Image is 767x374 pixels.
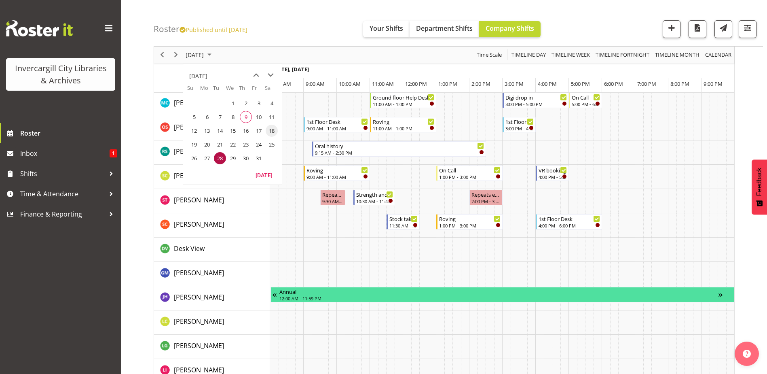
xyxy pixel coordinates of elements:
[604,80,623,87] span: 6:00 PM
[315,142,484,150] div: Oral history
[439,166,501,174] div: On Call
[174,244,205,253] a: Desk View
[154,238,270,262] td: Desk View resource
[536,166,569,181] div: Samuel Carter"s event - VR booking Begin From Tuesday, October 28, 2025 at 4:00:00 PM GMT+13:00 E...
[174,293,224,302] span: [PERSON_NAME]
[373,117,434,125] div: Roving
[266,138,278,151] span: Saturday, October 25, 2025
[315,149,484,156] div: 9:15 AM - 2:30 PM
[154,189,270,213] td: Saniya Thompson resource
[14,62,107,87] div: Invercargill City Libraries & Archives
[188,111,200,123] span: Sunday, October 5, 2025
[266,97,278,109] span: Saturday, October 4, 2025
[539,222,600,229] div: 4:00 PM - 6:00 PM
[471,190,501,198] div: Repeats every [DATE] - [PERSON_NAME]
[174,98,224,107] span: [PERSON_NAME]
[373,93,434,101] div: Ground floor Help Desk
[174,341,224,350] span: [PERSON_NAME]
[353,190,395,205] div: Saniya Thompson"s event - Strength and Balance Begin From Tuesday, October 28, 2025 at 10:30:00 A...
[538,80,557,87] span: 4:00 PM
[214,125,226,137] span: Tuesday, October 14, 2025
[505,80,524,87] span: 3:00 PM
[306,117,368,125] div: 1st Floor Desk
[227,125,239,137] span: Wednesday, October 15, 2025
[180,25,247,34] span: Published until [DATE]
[110,149,117,157] span: 1
[188,152,200,164] span: Sunday, October 26, 2025
[253,138,265,151] span: Friday, October 24, 2025
[279,287,718,295] div: Annual
[187,84,200,96] th: Su
[322,198,343,204] div: 9:30 AM - 10:15 AM
[356,198,393,204] div: 10:30 AM - 11:45 AM
[157,50,168,60] button: Previous
[174,292,224,302] a: [PERSON_NAME]
[689,20,706,38] button: Download a PDF of the roster for the current day
[174,123,224,132] span: [PERSON_NAME]
[363,21,410,37] button: Your Shifts
[320,190,345,205] div: Saniya Thompson"s event - Repeats every tuesday - Saniya Thompson Begin From Tuesday, October 28,...
[265,84,278,96] th: Sa
[226,84,239,96] th: We
[184,50,215,60] button: October 2025
[739,20,756,38] button: Filter Shifts
[20,168,105,180] span: Shifts
[154,24,247,34] h4: Roster
[174,147,224,156] a: [PERSON_NAME]
[227,97,239,109] span: Wednesday, October 1, 2025
[201,125,213,137] span: Monday, October 13, 2025
[511,50,547,60] span: Timeline Day
[503,93,569,108] div: Michelle Cunningham"s event - Digi drop in Begin From Tuesday, October 28, 2025 at 3:00:00 PM GMT...
[6,20,73,36] img: Rosterit website logo
[174,268,224,278] a: [PERSON_NAME]
[154,165,270,189] td: Samuel Carter resource
[272,66,309,73] span: [DATE], [DATE]
[200,84,213,96] th: Mo
[213,84,226,96] th: Tu
[370,24,403,33] span: Your Shifts
[270,287,735,302] div: Jill Harpur"s event - Annual Begin From Monday, October 27, 2025 at 12:00:00 AM GMT+13:00 Ends At...
[240,152,252,164] span: Thursday, October 30, 2025
[704,50,733,60] button: Month
[185,50,205,60] span: [DATE]
[189,68,207,84] div: title
[436,214,503,229] div: Serena Casey"s event - Roving Begin From Tuesday, October 28, 2025 at 1:00:00 PM GMT+13:00 Ends A...
[410,21,479,37] button: Department Shifts
[306,80,325,87] span: 9:00 AM
[253,125,265,137] span: Friday, October 17, 2025
[266,111,278,123] span: Saturday, October 11, 2025
[227,138,239,151] span: Wednesday, October 22, 2025
[471,198,501,204] div: 2:00 PM - 3:00 PM
[227,111,239,123] span: Wednesday, October 8, 2025
[174,171,224,181] a: [PERSON_NAME]
[174,317,224,326] span: [PERSON_NAME]
[505,125,534,132] div: 3:00 PM - 4:00 PM
[670,80,689,87] span: 8:00 PM
[663,20,680,38] button: Add a new shift
[306,174,368,180] div: 9:00 AM - 11:00 AM
[503,117,536,132] div: Olivia Stanley"s event - 1st Floor Desk Begin From Tuesday, October 28, 2025 at 3:00:00 PM GMT+13...
[550,50,592,60] button: Timeline Week
[479,21,541,37] button: Company Shifts
[174,122,224,132] a: [PERSON_NAME]
[174,195,224,204] span: [PERSON_NAME]
[370,93,436,108] div: Michelle Cunningham"s event - Ground floor Help Desk Begin From Tuesday, October 28, 2025 at 11:0...
[240,125,252,137] span: Thursday, October 16, 2025
[154,92,270,116] td: Michelle Cunningham resource
[572,93,600,101] div: On Call
[253,111,265,123] span: Friday, October 10, 2025
[471,80,490,87] span: 2:00 PM
[201,111,213,123] span: Monday, October 6, 2025
[174,317,224,326] a: [PERSON_NAME]
[174,147,224,156] span: [PERSON_NAME]
[240,97,252,109] span: Thursday, October 2, 2025
[370,117,436,132] div: Olivia Stanley"s event - Roving Begin From Tuesday, October 28, 2025 at 11:00:00 AM GMT+13:00 End...
[654,50,701,60] button: Timeline Month
[469,190,503,205] div: Saniya Thompson"s event - Repeats every tuesday - Saniya Thompson Begin From Tuesday, October 28,...
[486,24,534,33] span: Company Shifts
[389,215,418,223] div: Stock taking
[551,50,591,60] span: Timeline Week
[20,127,117,139] span: Roster
[20,147,110,159] span: Inbox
